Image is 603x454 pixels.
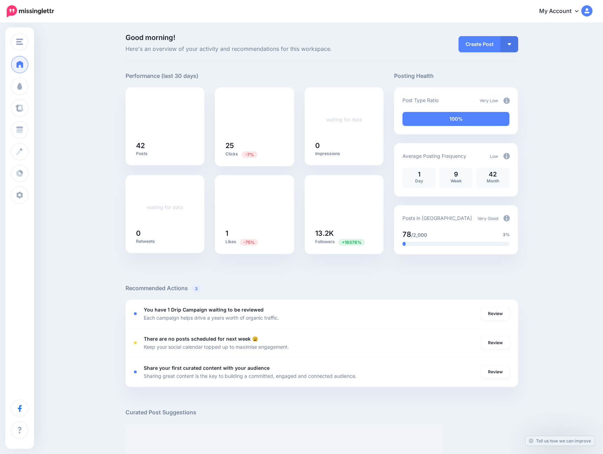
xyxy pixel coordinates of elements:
span: Low [490,154,498,159]
span: Very Low [480,98,498,103]
span: 3% [503,231,510,238]
p: Keep your social calendar topped up to maximise engagement. [144,343,289,351]
span: Previous period: 27 [242,151,257,158]
span: 3 [191,285,201,292]
a: My Account [532,3,592,20]
img: Missinglettr [7,5,54,17]
span: 78 [402,230,411,239]
h5: 25 [225,142,284,149]
img: menu.png [16,39,23,45]
a: Tell us how we can improve [526,436,595,446]
span: Here's an overview of your activity and recommendations for this workspace. [126,45,384,54]
p: Clicks [225,151,284,158]
p: Post Type Ratio [402,96,439,104]
a: waiting for data [147,204,183,210]
h5: 13.2K [315,230,373,237]
p: Posts in [GEOGRAPHIC_DATA] [402,214,472,222]
span: Previous period: 68 [338,239,365,246]
b: There are no posts scheduled for next week 😩 [144,336,258,342]
a: Review [481,336,510,349]
h5: 0 [315,142,373,149]
div: <div class='status-dot small red margin-right'></div>Error [134,370,137,373]
img: info-circle-grey.png [503,98,510,104]
p: Likes [225,239,284,245]
b: Share your first curated content with your audience [144,365,270,371]
div: 100% of your posts in the last 30 days have been from Drip Campaigns [402,112,509,126]
div: <div class='status-dot small red margin-right'></div>Error [134,312,137,315]
img: info-circle-grey.png [503,215,510,221]
h5: 1 [225,230,284,237]
p: Each campaign helps drive a years worth of organic traffic. [144,314,279,322]
p: 1 [406,171,432,178]
div: <div class='status-dot small red margin-right'></div>Error [134,341,137,344]
h5: 0 [136,230,194,237]
p: Average Posting Frequency [402,152,466,160]
span: Good morning! [126,33,175,42]
span: Very Good [477,216,498,221]
span: Month [487,178,499,183]
p: 9 [443,171,469,178]
span: Day [415,178,423,183]
p: Posts [136,151,194,156]
a: Create Post [459,36,501,52]
p: Sharing great content is the key to building a committed, engaged and connected audience. [144,372,357,380]
p: Retweets [136,239,194,244]
p: 42 [480,171,506,178]
h5: Posting Health [394,72,518,80]
h5: 42 [136,142,194,149]
h5: Recommended Actions [126,284,518,293]
div: 3% of your posts in the last 30 days have been from Drip Campaigns [402,242,406,246]
a: Review [481,307,510,320]
img: arrow-down-white.png [508,43,511,45]
h5: Performance (last 30 days) [126,72,198,80]
h5: Curated Post Suggestions [126,408,518,417]
p: Followers [315,239,373,245]
span: Week [450,178,462,183]
b: You have 1 Drip Campaign waiting to be reviewed [144,307,264,313]
span: /2,000 [411,232,427,238]
a: Review [481,366,510,378]
a: waiting for data [326,116,362,122]
p: Impressions [315,151,373,156]
span: Previous period: 4 [240,239,258,246]
img: info-circle-grey.png [503,153,510,159]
